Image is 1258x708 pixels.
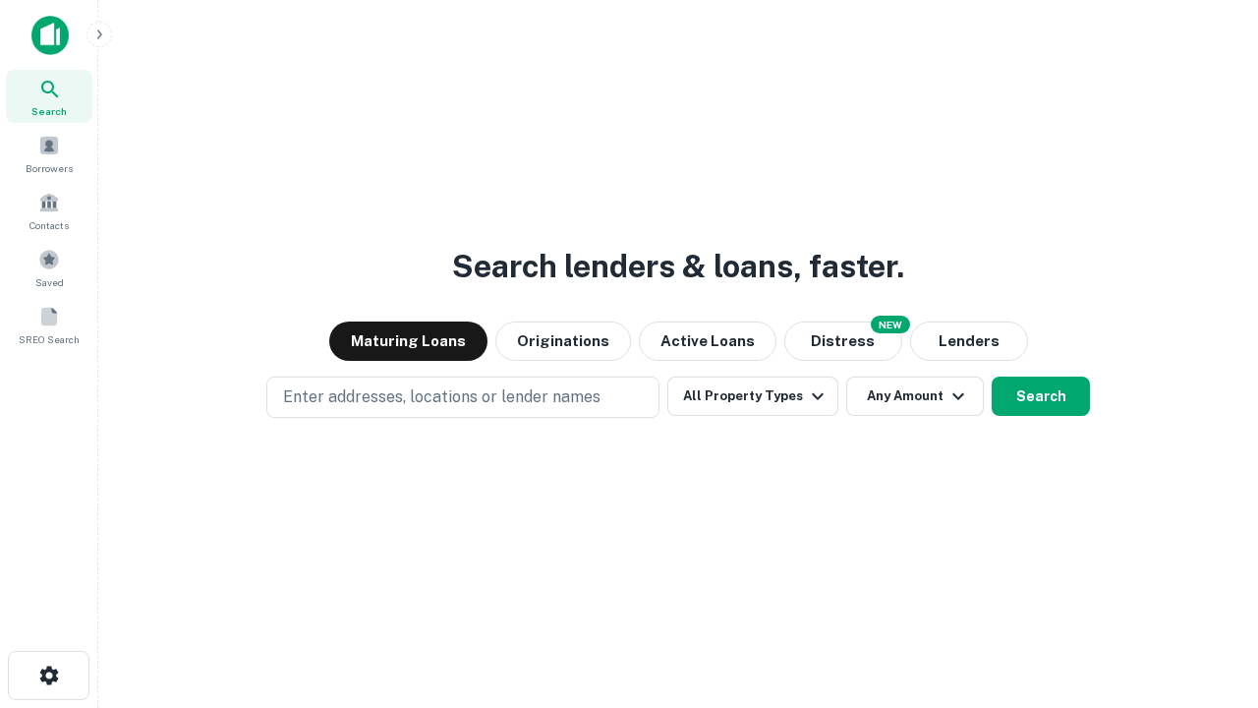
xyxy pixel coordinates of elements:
[6,298,92,351] a: SREO Search
[871,316,910,333] div: NEW
[26,160,73,176] span: Borrowers
[992,377,1090,416] button: Search
[6,127,92,180] a: Borrowers
[6,184,92,237] a: Contacts
[35,274,64,290] span: Saved
[6,241,92,294] a: Saved
[667,377,838,416] button: All Property Types
[266,377,659,418] button: Enter addresses, locations or lender names
[846,377,984,416] button: Any Amount
[19,331,80,347] span: SREO Search
[31,103,67,119] span: Search
[452,243,904,290] h3: Search lenders & loans, faster.
[639,322,776,361] button: Active Loans
[495,322,631,361] button: Originations
[329,322,487,361] button: Maturing Loans
[1160,551,1258,645] iframe: Chat Widget
[910,322,1028,361] button: Lenders
[6,70,92,123] a: Search
[31,16,69,55] img: capitalize-icon.png
[283,385,600,409] p: Enter addresses, locations or lender names
[29,217,69,233] span: Contacts
[784,322,902,361] button: Search distressed loans with lien and other non-mortgage details.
